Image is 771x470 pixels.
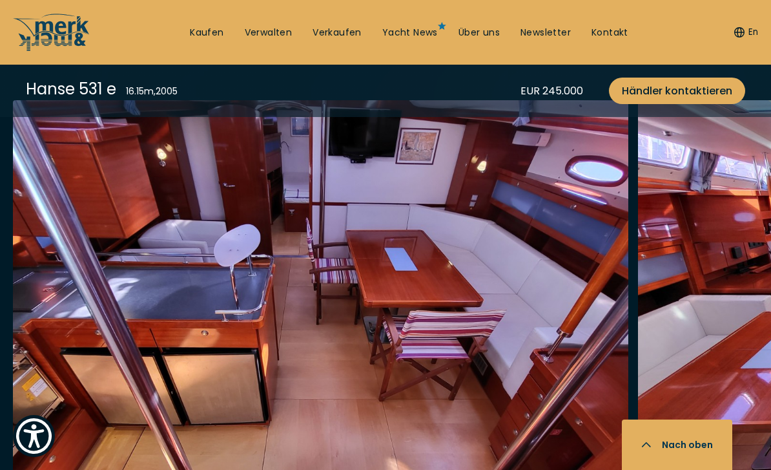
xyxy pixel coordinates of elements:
[591,27,628,39] a: Kontakt
[245,27,293,39] a: Verwalten
[13,415,55,457] button: Show Accessibility Preferences
[26,78,116,100] div: Hanse 531 e
[458,27,500,39] a: Über uns
[126,85,178,98] div: 16.15 m , 2005
[520,27,571,39] a: Newsletter
[382,27,438,39] a: Yacht News
[520,83,583,99] div: EUR 245.000
[622,83,732,99] span: Händler kontaktieren
[734,26,758,39] button: En
[190,27,223,39] a: Kaufen
[622,420,732,470] button: Nach oben
[609,78,745,104] a: Händler kontaktieren
[313,27,362,39] a: Verkaufen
